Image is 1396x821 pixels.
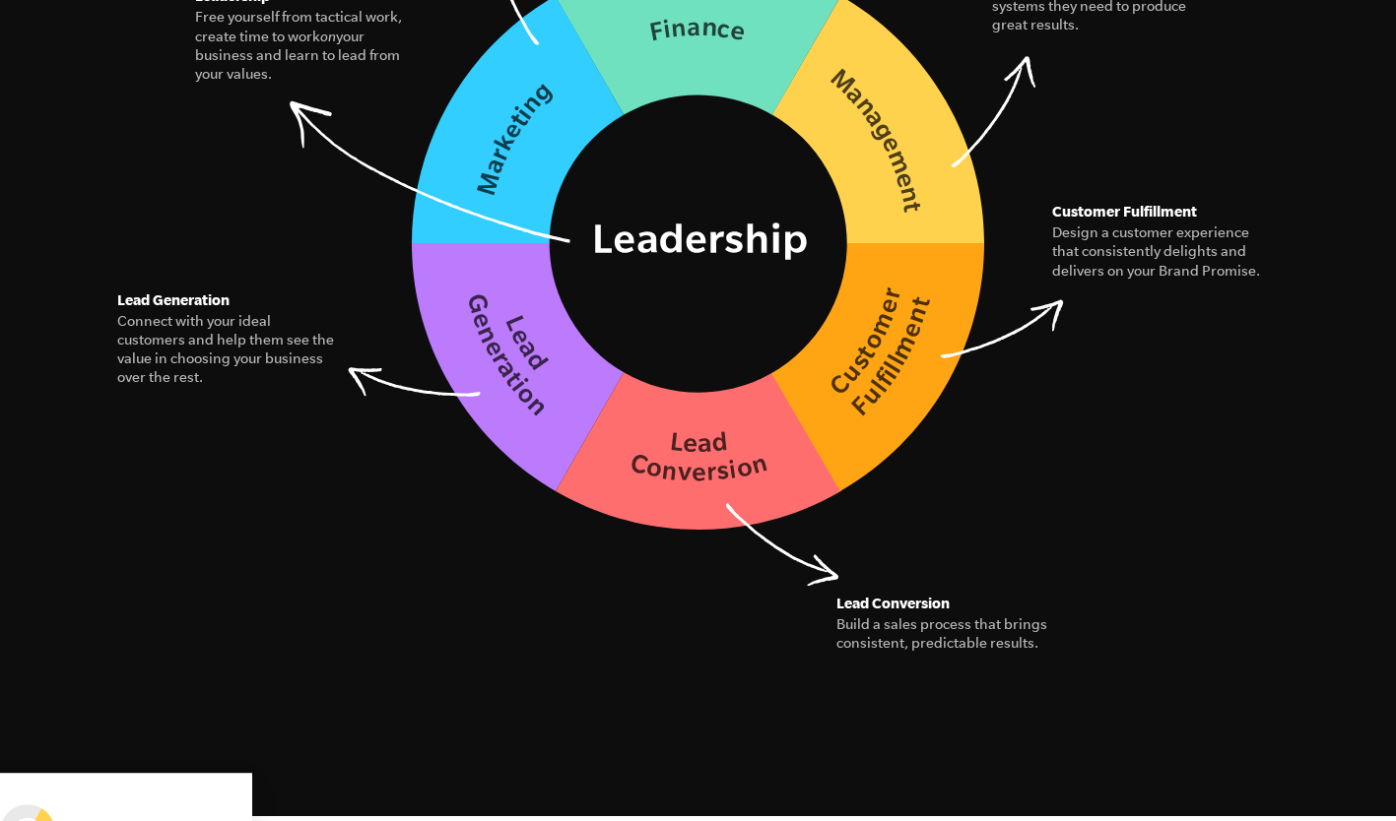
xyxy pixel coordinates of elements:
[836,592,1057,615] h5: Lead Conversion
[1052,200,1273,223] h5: Customer Fulfillment
[1297,726,1396,821] iframe: Chat Widget
[836,615,1057,653] figcaption: Build a sales process that brings consistent, predictable results.
[117,312,338,388] figcaption: Connect with your ideal customers and help them see the value in choosing your business over the ...
[320,29,336,44] i: on
[1052,223,1273,281] figcaption: Design a customer experience that consistently delights and delivers on your Brand Promise.
[117,288,338,312] h5: Lead Generation
[195,8,416,84] figcaption: Free yourself from tactical work, create time to work your business and learn to lead from your v...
